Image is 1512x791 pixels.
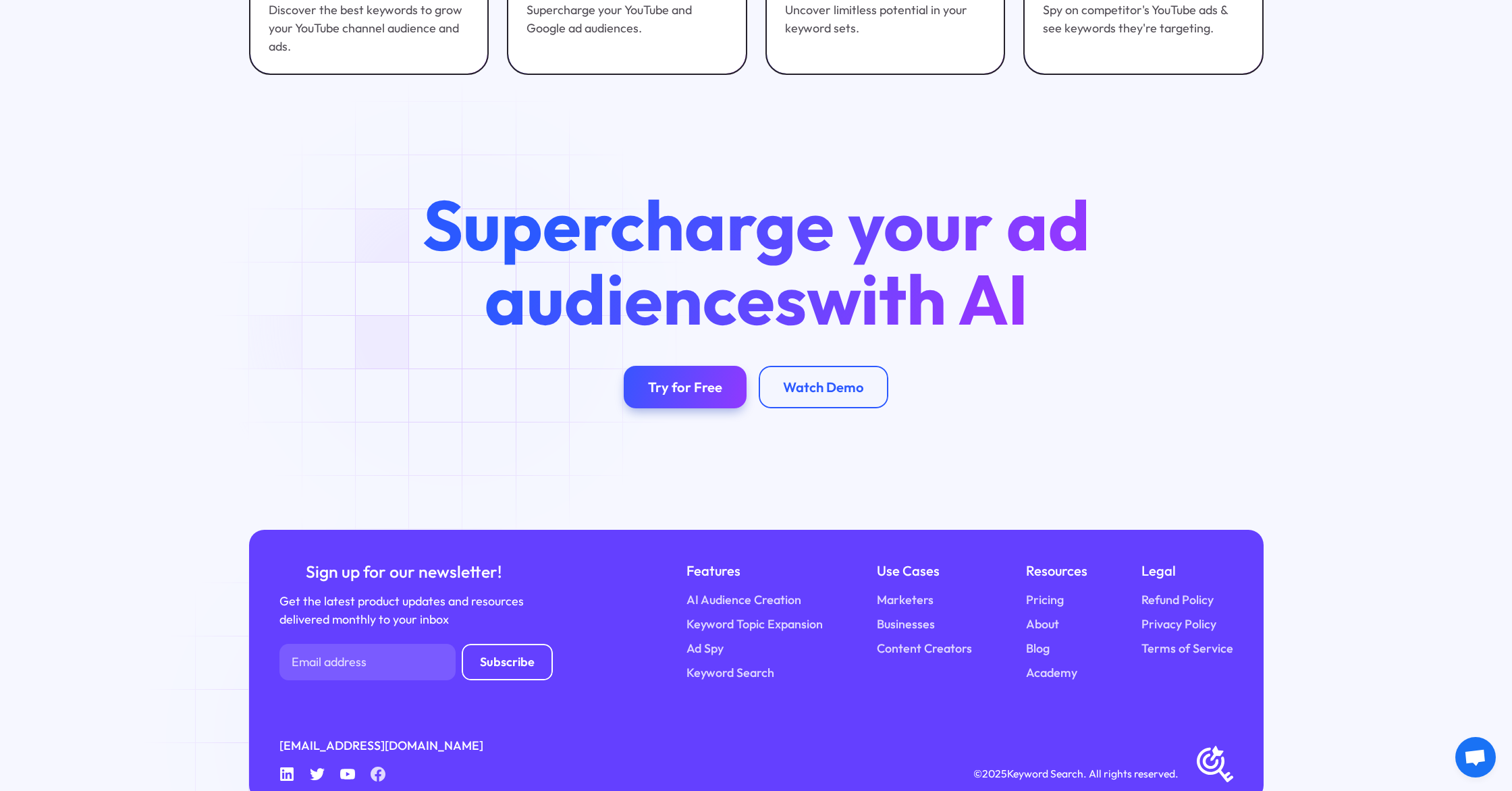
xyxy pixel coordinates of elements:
div: Uncover limitless potential in your keyword sets. [785,1,986,37]
h2: Supercharge your ad audiences [391,188,1120,335]
span: with AI [807,254,1028,343]
div: Spy on competitor's YouTube ads & see keywords they're targeting. [1043,1,1244,37]
div: Use Cases [877,560,972,582]
span: 2025 [982,767,1007,780]
a: Pricing [1026,591,1064,609]
div: © Keyword Search. All rights reserved. [973,765,1179,782]
div: Discover the best keywords to grow your YouTube channel audience and ads. [269,1,470,55]
a: Try for Free [624,366,747,408]
a: Marketers [877,591,934,609]
a: Open chat [1455,737,1496,778]
a: Terms of Service [1141,639,1233,657]
div: Resources [1026,560,1087,582]
a: Blog [1026,639,1050,657]
div: Try for Free [648,379,722,395]
a: Ad Spy [686,639,724,657]
a: Academy [1026,663,1077,682]
div: Legal [1141,560,1233,582]
a: [EMAIL_ADDRESS][DOMAIN_NAME] [279,736,483,755]
a: Refund Policy [1141,591,1214,609]
a: About [1026,615,1059,633]
div: Features [686,560,823,582]
div: Watch Demo [783,379,864,395]
div: Supercharge your YouTube and Google ad audiences. [526,1,728,37]
div: Sign up for our newsletter! [279,560,529,583]
a: Keyword Topic Expansion [686,615,823,633]
a: Privacy Policy [1141,615,1216,633]
a: AI Audience Creation [686,591,801,609]
a: Businesses [877,615,935,633]
a: Watch Demo [759,366,888,408]
a: Keyword Search [686,663,774,682]
div: Get the latest product updates and resources delivered monthly to your inbox [279,592,529,628]
input: Email address [279,644,456,680]
form: Newsletter Form [279,644,553,680]
a: Content Creators [877,639,972,657]
input: Subscribe [462,644,553,680]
